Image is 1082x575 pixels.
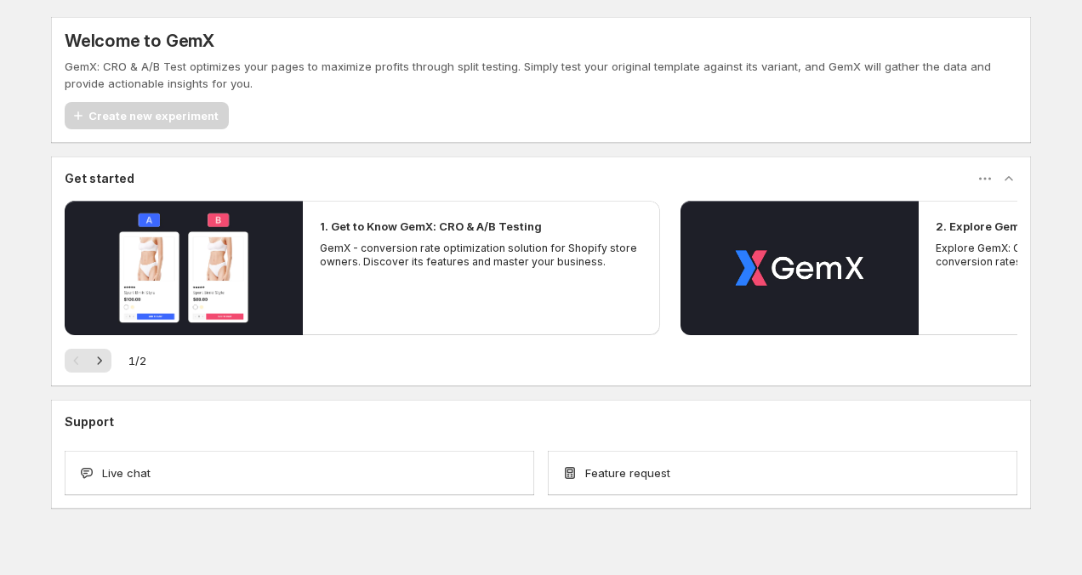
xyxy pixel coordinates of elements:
span: Feature request [585,464,670,481]
button: Play video [681,201,919,335]
p: GemX - conversion rate optimization solution for Shopify store owners. Discover its features and ... [320,242,643,269]
span: Live chat [102,464,151,481]
button: Play video [65,201,303,335]
h3: Support [65,413,114,430]
h5: Welcome to GemX [65,31,214,51]
span: 1 / 2 [128,352,146,369]
button: Next [88,349,111,373]
h2: 1. Get to Know GemX: CRO & A/B Testing [320,218,542,235]
h3: Get started [65,170,134,187]
nav: Pagination [65,349,111,373]
p: GemX: CRO & A/B Test optimizes your pages to maximize profits through split testing. Simply test ... [65,58,1017,92]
